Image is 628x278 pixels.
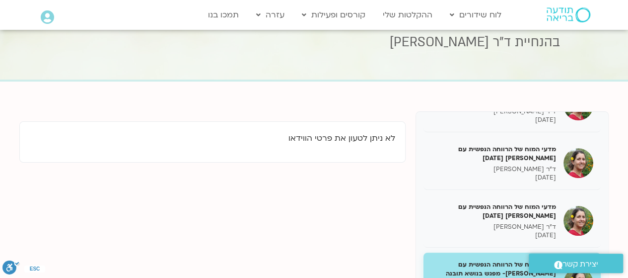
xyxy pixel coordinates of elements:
p: ד"ר [PERSON_NAME] [431,223,556,231]
p: [DATE] [431,116,556,124]
a: עזרה [251,5,289,24]
img: תודעה בריאה [547,7,590,22]
p: ד"ר [PERSON_NAME] [431,165,556,174]
a: ההקלטות שלי [378,5,437,24]
span: יצירת קשר [562,258,598,271]
p: לא ניתן לטעון את פרטי הווידאו [30,132,395,145]
h5: מדעי המוח של הרווחה הנפשית עם [PERSON_NAME] [DATE] [431,202,556,220]
p: [DATE] [431,174,556,182]
p: [DATE] [431,231,556,240]
h5: מדעי המוח של הרווחה הנפשית עם [PERSON_NAME] [DATE] [431,145,556,163]
a: לוח שידורים [445,5,506,24]
img: מדעי המוח של הרווחה הנפשית עם נועה אלבלדה 07/03/25 [563,206,593,236]
a: יצירת קשר [529,254,623,273]
img: מדעי המוח של הרווחה הנפשית עם נועה אלבלדה 28/02/25 [563,148,593,178]
span: בהנחיית [515,33,560,51]
p: ד"ר [PERSON_NAME] [431,107,556,116]
a: קורסים ופעילות [297,5,370,24]
a: תמכו בנו [203,5,244,24]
